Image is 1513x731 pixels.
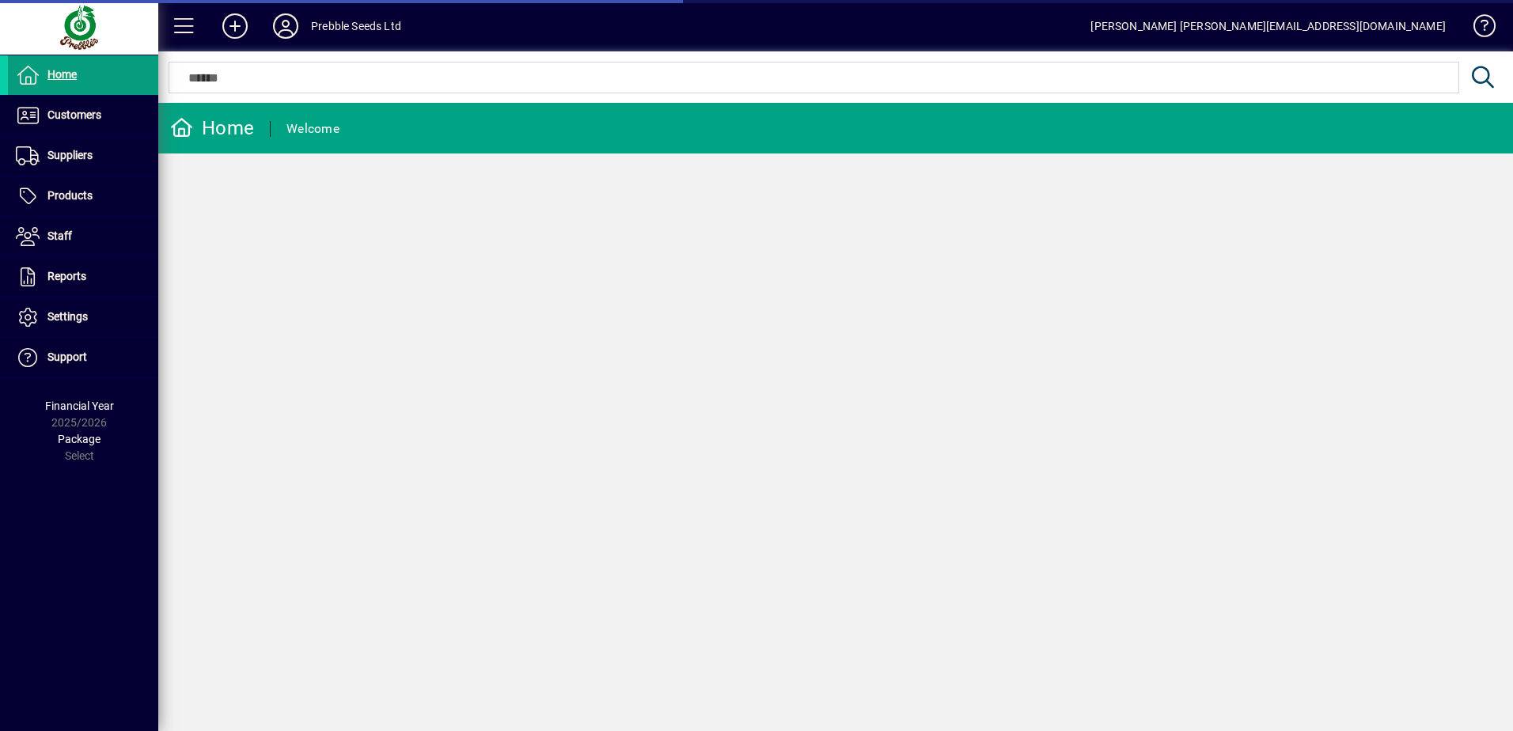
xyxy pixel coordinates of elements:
a: Suppliers [8,136,158,176]
span: Financial Year [45,400,114,412]
span: Home [47,68,77,81]
span: Support [47,350,87,363]
a: Customers [8,96,158,135]
a: Reports [8,257,158,297]
span: Staff [47,229,72,242]
a: Settings [8,297,158,337]
div: Prebble Seeds Ltd [311,13,401,39]
span: Suppliers [47,149,93,161]
a: Support [8,338,158,377]
button: Profile [260,12,311,40]
a: Products [8,176,158,216]
a: Knowledge Base [1462,3,1493,55]
button: Add [210,12,260,40]
span: Customers [47,108,101,121]
a: Staff [8,217,158,256]
span: Products [47,189,93,202]
div: Welcome [286,116,339,142]
div: [PERSON_NAME] [PERSON_NAME][EMAIL_ADDRESS][DOMAIN_NAME] [1090,13,1446,39]
span: Reports [47,270,86,282]
span: Package [58,433,100,445]
span: Settings [47,310,88,323]
div: Home [170,116,254,141]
